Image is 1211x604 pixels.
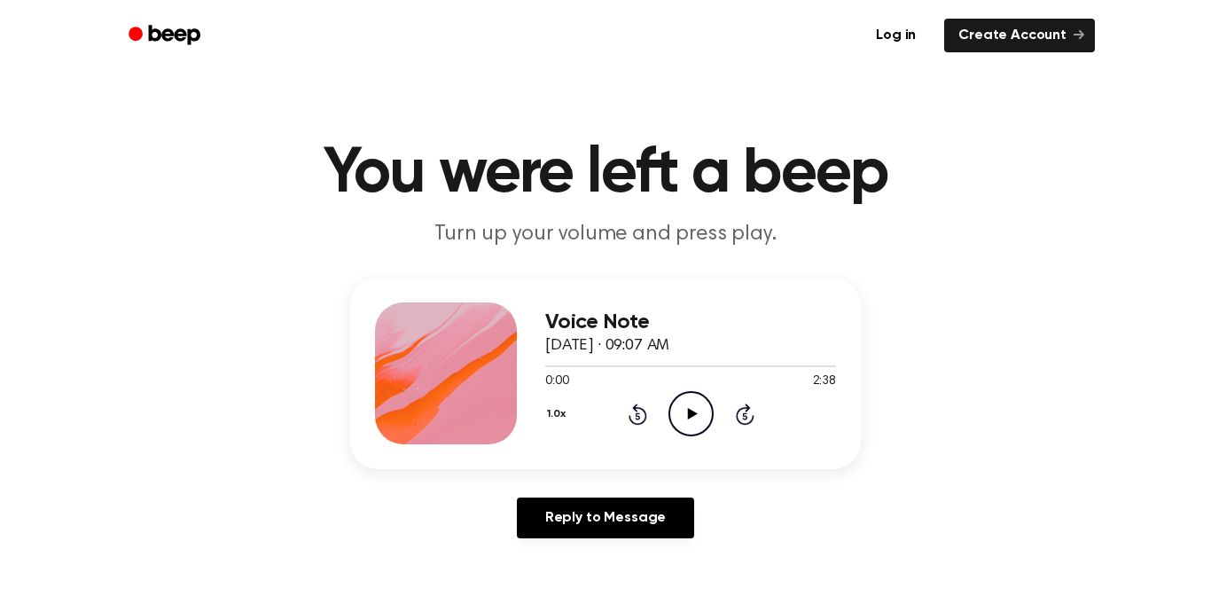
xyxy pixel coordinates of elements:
p: Turn up your volume and press play. [265,220,946,249]
h3: Voice Note [545,310,836,334]
a: Create Account [944,19,1095,52]
a: Beep [116,19,216,53]
span: 2:38 [813,373,836,391]
span: [DATE] · 09:07 AM [545,338,669,354]
h1: You were left a beep [152,142,1059,206]
a: Reply to Message [517,498,694,538]
a: Log in [858,15,934,56]
span: 0:00 [545,373,568,391]
button: 1.0x [545,399,572,429]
